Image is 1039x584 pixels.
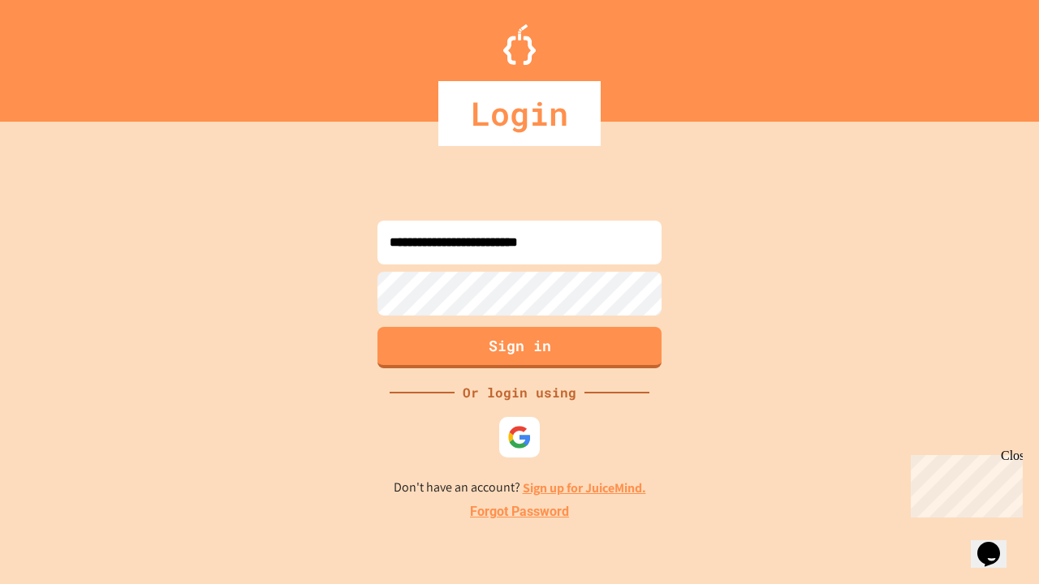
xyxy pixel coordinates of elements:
img: google-icon.svg [507,425,532,449]
iframe: chat widget [904,449,1023,517]
div: Login [438,81,601,146]
div: Chat with us now!Close [6,6,112,103]
button: Sign in [377,327,662,368]
iframe: chat widget [971,519,1023,568]
a: Forgot Password [470,502,569,522]
p: Don't have an account? [394,478,646,498]
a: Sign up for JuiceMind. [523,479,646,496]
img: Logo.svg [503,24,536,65]
div: Or login using [455,383,584,402]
